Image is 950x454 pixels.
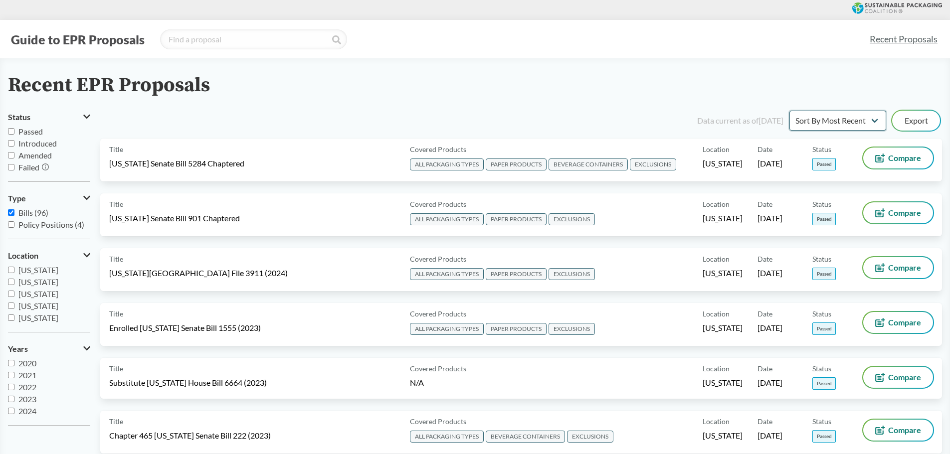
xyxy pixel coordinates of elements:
[8,209,14,216] input: Bills (96)
[888,426,921,434] span: Compare
[8,372,14,378] input: 2021
[486,268,547,280] span: PAPER PRODUCTS
[18,162,39,172] span: Failed
[812,213,836,225] span: Passed
[109,377,267,388] span: Substitute [US_STATE] House Bill 6664 (2023)
[863,420,933,441] button: Compare
[410,144,466,154] span: Covered Products
[8,247,90,264] button: Location
[18,289,58,299] span: [US_STATE]
[109,416,123,427] span: Title
[8,164,14,170] input: Failed
[549,213,595,225] span: EXCLUSIONS
[109,363,123,374] span: Title
[8,267,14,273] input: [US_STATE]
[410,158,484,170] span: ALL PACKAGING TYPES
[410,213,484,225] span: ALL PACKAGING TYPES
[758,322,782,333] span: [DATE]
[18,358,36,368] span: 2020
[160,29,347,49] input: Find a proposal
[758,377,782,388] span: [DATE]
[410,323,484,335] span: ALL PACKAGING TYPES
[703,199,730,209] span: Location
[888,318,921,326] span: Compare
[18,220,84,229] span: Policy Positions (4)
[18,406,36,416] span: 2024
[109,308,123,319] span: Title
[8,360,14,366] input: 2020
[812,363,831,374] span: Status
[812,199,831,209] span: Status
[18,382,36,392] span: 2022
[812,144,831,154] span: Status
[758,144,772,154] span: Date
[8,190,90,207] button: Type
[812,377,836,390] span: Passed
[109,430,271,441] span: Chapter 465 [US_STATE] Senate Bill 222 (2023)
[109,268,288,279] span: [US_STATE][GEOGRAPHIC_DATA] File 3911 (2024)
[758,430,782,441] span: [DATE]
[703,363,730,374] span: Location
[812,322,836,335] span: Passed
[8,152,14,158] input: Amended
[18,394,36,404] span: 2023
[865,28,942,50] a: Recent Proposals
[863,202,933,223] button: Compare
[888,209,921,217] span: Compare
[549,158,628,170] span: BEVERAGE CONTAINERS
[758,254,772,264] span: Date
[8,408,14,414] input: 2024
[8,128,14,135] input: Passed
[410,363,466,374] span: Covered Products
[888,264,921,272] span: Compare
[8,279,14,285] input: [US_STATE]
[567,431,613,443] span: EXCLUSIONS
[703,158,743,169] span: [US_STATE]
[8,384,14,390] input: 2022
[18,301,58,310] span: [US_STATE]
[486,213,547,225] span: PAPER PRODUCTS
[549,268,595,280] span: EXCLUSIONS
[703,377,743,388] span: [US_STATE]
[630,158,676,170] span: EXCLUSIONS
[8,303,14,309] input: [US_STATE]
[8,396,14,402] input: 2023
[8,31,148,47] button: Guide to EPR Proposals
[758,268,782,279] span: [DATE]
[486,323,547,335] span: PAPER PRODUCTS
[703,254,730,264] span: Location
[863,312,933,333] button: Compare
[486,431,565,443] span: BEVERAGE CONTAINERS
[8,74,210,97] h2: Recent EPR Proposals
[18,127,43,136] span: Passed
[758,213,782,224] span: [DATE]
[758,199,772,209] span: Date
[8,251,38,260] span: Location
[109,199,123,209] span: Title
[892,111,940,131] button: Export
[410,268,484,280] span: ALL PACKAGING TYPES
[703,322,743,333] span: [US_STATE]
[703,430,743,441] span: [US_STATE]
[8,221,14,228] input: Policy Positions (4)
[109,158,244,169] span: [US_STATE] Senate Bill 5284 Chaptered
[18,370,36,380] span: 2021
[812,254,831,264] span: Status
[18,277,58,287] span: [US_STATE]
[109,213,240,224] span: [US_STATE] Senate Bill 901 Chaptered
[863,257,933,278] button: Compare
[410,378,424,387] span: N/A
[888,154,921,162] span: Compare
[758,363,772,374] span: Date
[8,314,14,321] input: [US_STATE]
[8,194,26,203] span: Type
[410,308,466,319] span: Covered Products
[109,254,123,264] span: Title
[18,208,48,217] span: Bills (96)
[703,213,743,224] span: [US_STATE]
[758,158,782,169] span: [DATE]
[703,416,730,427] span: Location
[18,313,58,322] span: [US_STATE]
[812,308,831,319] span: Status
[410,254,466,264] span: Covered Products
